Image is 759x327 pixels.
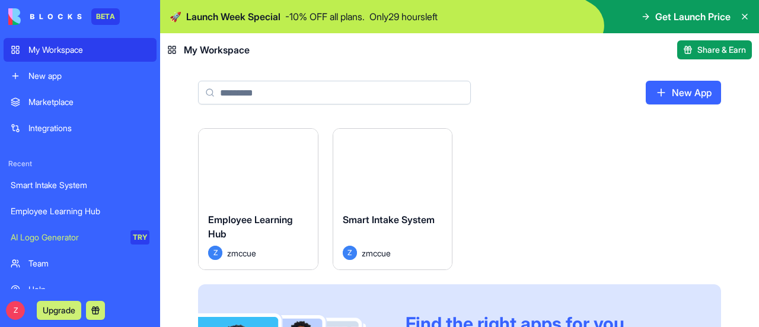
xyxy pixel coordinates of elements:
span: zmccue [362,247,391,259]
div: Integrations [28,122,149,134]
a: Team [4,252,157,275]
span: Z [6,301,25,320]
p: Only 29 hours left [369,9,438,24]
div: TRY [130,230,149,245]
span: Employee Learning Hub [208,214,293,240]
a: Smart Intake System [4,173,157,197]
span: Smart Intake System [343,214,435,226]
span: Get Launch Price [655,9,731,24]
a: Help [4,278,157,301]
span: 🚀 [170,9,181,24]
div: AI Logo Generator [11,231,122,243]
div: My Workspace [28,44,149,56]
a: Smart Intake SystemZzmccue [333,128,453,270]
div: Employee Learning Hub [11,205,149,217]
div: Marketplace [28,96,149,108]
a: AI Logo GeneratorTRY [4,226,157,249]
a: New App [646,81,721,104]
p: - 10 % OFF all plans. [285,9,365,24]
span: Z [343,246,357,260]
span: Share & Earn [697,44,746,56]
button: Share & Earn [677,40,752,59]
span: zmccue [227,247,256,259]
span: Recent [4,159,157,169]
a: Employee Learning Hub [4,199,157,223]
div: New app [28,70,149,82]
a: Upgrade [37,304,81,316]
a: BETA [8,8,120,25]
a: My Workspace [4,38,157,62]
a: New app [4,64,157,88]
a: Employee Learning HubZzmccue [198,128,318,270]
span: Z [208,246,222,260]
span: Launch Week Special [186,9,280,24]
span: My Workspace [184,43,250,57]
div: BETA [91,8,120,25]
div: Team [28,258,149,269]
a: Marketplace [4,90,157,114]
button: Upgrade [37,301,81,320]
a: Integrations [4,116,157,140]
img: logo [8,8,82,25]
div: Smart Intake System [11,179,149,191]
div: Help [28,284,149,296]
